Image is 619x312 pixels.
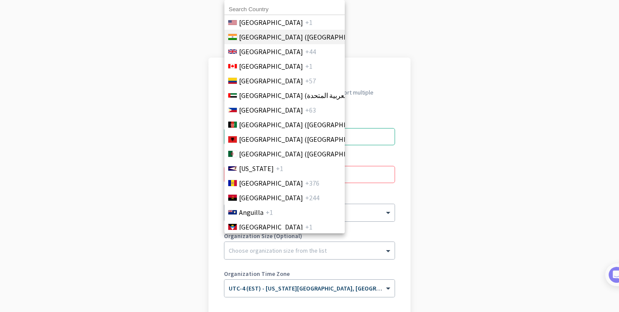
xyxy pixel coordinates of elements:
[239,17,303,28] span: [GEOGRAPHIC_DATA]
[224,4,345,15] input: Search Country
[239,90,375,101] span: [GEOGRAPHIC_DATA] (‫الإمارات العربية المتحدة‬‎)
[239,105,303,115] span: [GEOGRAPHIC_DATA]
[305,46,316,57] span: +44
[239,32,373,42] span: [GEOGRAPHIC_DATA] ([GEOGRAPHIC_DATA])
[239,119,373,130] span: [GEOGRAPHIC_DATA] (‫[GEOGRAPHIC_DATA]‬‎)
[305,193,319,203] span: +244
[276,163,283,174] span: +1
[305,178,319,188] span: +376
[239,134,373,144] span: [GEOGRAPHIC_DATA] ([GEOGRAPHIC_DATA])
[239,207,264,217] span: Anguilla
[239,46,303,57] span: [GEOGRAPHIC_DATA]
[239,222,303,232] span: [GEOGRAPHIC_DATA]
[239,61,303,71] span: [GEOGRAPHIC_DATA]
[239,76,303,86] span: [GEOGRAPHIC_DATA]
[305,222,313,232] span: +1
[239,178,303,188] span: [GEOGRAPHIC_DATA]
[305,76,316,86] span: +57
[239,163,274,174] span: [US_STATE]
[305,105,316,115] span: +63
[239,193,303,203] span: [GEOGRAPHIC_DATA]
[305,17,313,28] span: +1
[305,61,313,71] span: +1
[239,149,373,159] span: [GEOGRAPHIC_DATA] (‫[GEOGRAPHIC_DATA]‬‎)
[266,207,273,217] span: +1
